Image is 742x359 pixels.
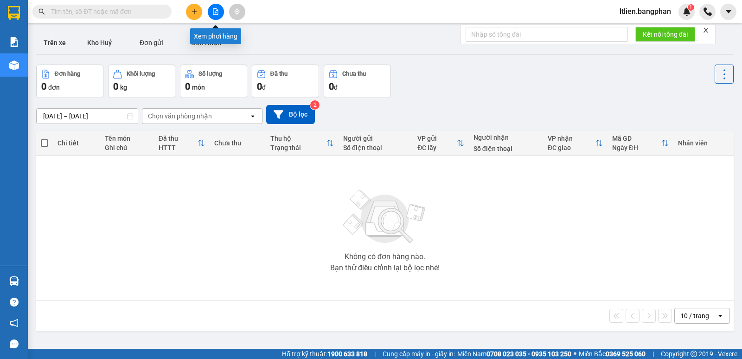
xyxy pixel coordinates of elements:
[612,6,678,17] span: ltlien.bangphan
[257,81,262,92] span: 0
[87,39,112,46] span: Kho Huỷ
[704,7,712,16] img: phone-icon
[36,65,103,98] button: Đơn hàng0đơn
[252,65,319,98] button: Đã thu0đ
[127,71,155,77] div: Khối lượng
[234,8,240,15] span: aim
[680,311,709,320] div: 10 / trang
[270,71,288,77] div: Đã thu
[716,312,724,320] svg: open
[683,7,691,16] img: icon-new-feature
[343,144,408,151] div: Số điện thoại
[185,81,190,92] span: 0
[266,131,339,156] th: Toggle SortBy
[159,135,198,142] div: Đã thu
[229,4,245,20] button: aim
[214,139,261,147] div: Chưa thu
[466,27,628,42] input: Nhập số tổng đài
[324,65,391,98] button: Chưa thu0đ
[8,6,20,20] img: logo-vxr
[643,29,688,39] span: Kết nối tổng đài
[383,349,455,359] span: Cung cấp máy in - giấy in:
[9,60,19,70] img: warehouse-icon
[327,350,367,358] strong: 1900 633 818
[9,276,19,286] img: warehouse-icon
[652,349,654,359] span: |
[208,4,224,20] button: file-add
[688,4,694,11] sup: 1
[262,84,266,91] span: đ
[266,105,315,124] button: Bộ lọc
[212,8,219,15] span: file-add
[140,39,163,46] span: Đơn gửi
[579,349,646,359] span: Miền Bắc
[413,131,468,156] th: Toggle SortBy
[720,4,736,20] button: caret-down
[186,4,202,20] button: plus
[678,139,729,147] div: Nhân viên
[190,28,241,44] div: Xem phơi hàng
[55,71,80,77] div: Đơn hàng
[574,352,576,356] span: ⚪️
[282,349,367,359] span: Hỗ trợ kỹ thuật:
[342,71,366,77] div: Chưa thu
[198,71,222,77] div: Số lượng
[635,27,695,42] button: Kết nối tổng đài
[180,65,247,98] button: Số lượng0món
[48,84,60,91] span: đơn
[105,135,149,142] div: Tên món
[473,134,538,141] div: Người nhận
[310,100,320,110] sup: 2
[148,111,212,121] div: Chọn văn phòng nhận
[10,319,19,327] span: notification
[249,112,256,120] svg: open
[113,81,118,92] span: 0
[612,144,661,151] div: Ngày ĐH
[374,349,376,359] span: |
[58,139,96,147] div: Chi tiết
[345,253,425,261] div: Không có đơn hàng nào.
[105,144,149,151] div: Ghi chú
[330,264,440,272] div: Bạn thử điều chỉnh lại bộ lọc nhé!
[339,184,431,249] img: svg+xml;base64,PHN2ZyBjbGFzcz0ibGlzdC1wbHVnX19zdmciIHhtbG5zPSJodHRwOi8vd3d3LnczLm9yZy8yMDAwL3N2Zy...
[473,145,538,152] div: Số điện thoại
[9,37,19,47] img: solution-icon
[543,131,608,156] th: Toggle SortBy
[606,350,646,358] strong: 0369 525 060
[108,65,175,98] button: Khối lượng0kg
[612,135,661,142] div: Mã GD
[724,7,733,16] span: caret-down
[270,135,326,142] div: Thu hộ
[270,144,326,151] div: Trạng thái
[36,32,73,54] button: Trên xe
[689,4,692,11] span: 1
[120,84,127,91] span: kg
[417,135,456,142] div: VP gửi
[41,81,46,92] span: 0
[154,131,210,156] th: Toggle SortBy
[329,81,334,92] span: 0
[691,351,697,357] span: copyright
[159,144,198,151] div: HTTT
[703,27,709,33] span: close
[192,84,205,91] span: món
[548,144,595,151] div: ĐC giao
[457,349,571,359] span: Miền Nam
[38,8,45,15] span: search
[51,7,160,17] input: Tìm tên, số ĐT hoặc mã đơn
[608,131,673,156] th: Toggle SortBy
[548,135,595,142] div: VP nhận
[334,84,338,91] span: đ
[191,8,198,15] span: plus
[37,109,138,124] input: Select a date range.
[343,135,408,142] div: Người gửi
[486,350,571,358] strong: 0708 023 035 - 0935 103 250
[10,298,19,307] span: question-circle
[10,339,19,348] span: message
[417,144,456,151] div: ĐC lấy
